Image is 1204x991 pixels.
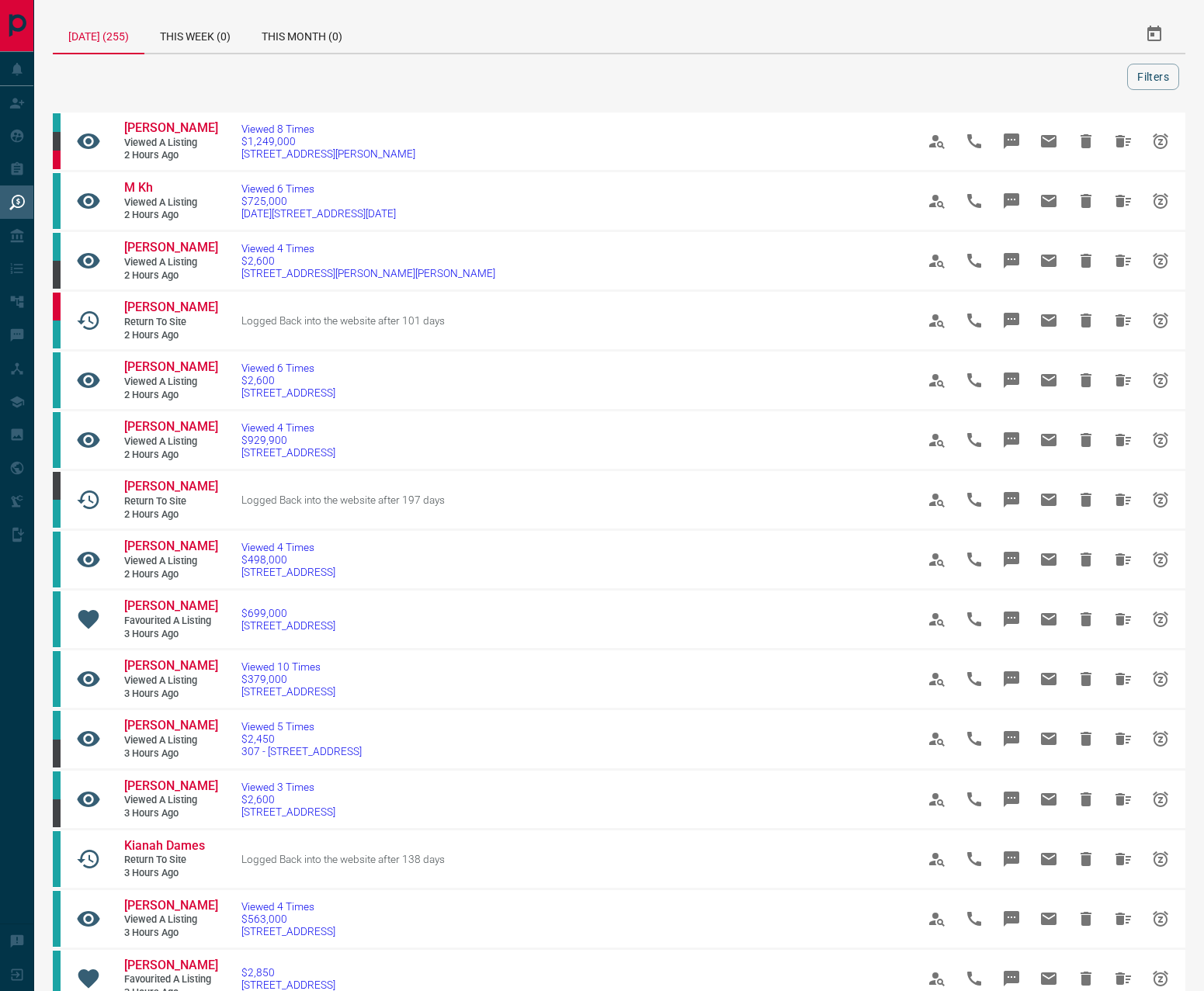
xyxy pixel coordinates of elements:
[993,660,1030,698] span: Message
[144,16,246,53] div: This Week (0)
[1067,541,1105,578] span: Hide
[918,421,956,459] span: View Profile
[241,733,362,745] span: $2,450
[241,314,445,327] span: Logged Back into the website after 101 days
[124,867,217,880] span: 3 hours ago
[241,673,335,685] span: $379,000
[1067,660,1105,698] span: Hide
[956,601,993,638] span: Call
[53,412,61,468] div: condos.ca
[993,481,1030,518] span: Message
[1127,64,1179,90] button: Filters
[241,607,335,619] span: $699,000
[124,389,217,402] span: 2 hours ago
[918,660,956,698] span: View Profile
[241,421,335,459] a: Viewed 4 Times$929,900[STREET_ADDRESS]
[956,781,993,818] span: Call
[956,182,993,220] span: Call
[1136,16,1173,53] button: Select Date Range
[1067,242,1105,279] span: Hide
[53,261,61,289] div: mrloft.ca
[1142,720,1179,757] span: Snooze
[956,123,993,160] span: Call
[956,660,993,698] span: Call
[1142,481,1179,518] span: Snooze
[993,541,1030,578] span: Message
[1142,840,1179,878] span: Snooze
[1105,123,1142,160] span: Hide All from Nora Barbu
[241,362,335,374] span: Viewed 6 Times
[124,449,217,462] span: 2 hours ago
[124,419,218,434] span: [PERSON_NAME]
[53,472,61,500] div: mrloft.ca
[53,132,61,151] div: mrloft.ca
[1067,840,1105,878] span: Hide
[124,316,217,329] span: Return to Site
[124,807,217,820] span: 3 hours ago
[993,781,1030,818] span: Message
[1030,302,1067,339] span: Email
[956,541,993,578] span: Call
[53,711,61,739] div: condos.ca
[124,495,217,508] span: Return to Site
[53,352,61,408] div: condos.ca
[1067,781,1105,818] span: Hide
[956,242,993,279] span: Call
[124,209,217,222] span: 2 hours ago
[124,240,217,256] a: [PERSON_NAME]
[1105,720,1142,757] span: Hide All from Amal Ali
[124,329,217,342] span: 2 hours ago
[918,720,956,757] span: View Profile
[1030,242,1067,279] span: Email
[1142,123,1179,160] span: Snooze
[53,740,61,768] div: mrloft.ca
[124,180,153,195] span: M Kh
[1142,900,1179,937] span: Snooze
[124,149,217,162] span: 2 hours ago
[1030,123,1067,160] span: Email
[241,182,396,220] a: Viewed 6 Times$725,000[DATE][STREET_ADDRESS][DATE]
[124,479,217,495] a: [PERSON_NAME]
[1142,541,1179,578] span: Snooze
[1030,362,1067,399] span: Email
[918,900,956,937] span: View Profile
[918,302,956,339] span: View Profile
[241,913,335,925] span: $563,000
[1105,421,1142,459] span: Hide All from Andrew Wickham
[241,566,335,578] span: [STREET_ADDRESS]
[993,302,1030,339] span: Message
[241,900,335,937] a: Viewed 4 Times$563,000[STREET_ADDRESS]
[1067,182,1105,220] span: Hide
[241,267,495,279] span: [STREET_ADDRESS][PERSON_NAME][PERSON_NAME]
[241,619,335,632] span: [STREET_ADDRESS]
[241,386,335,399] span: [STREET_ADDRESS]
[241,979,335,991] span: [STREET_ADDRESS]
[124,718,217,734] a: [PERSON_NAME]
[918,481,956,518] span: View Profile
[124,688,217,701] span: 3 hours ago
[53,799,61,827] div: mrloft.ca
[241,374,335,386] span: $2,600
[1142,660,1179,698] span: Snooze
[53,16,144,54] div: [DATE] (255)
[241,195,396,207] span: $725,000
[956,900,993,937] span: Call
[241,781,335,818] a: Viewed 3 Times$2,600[STREET_ADDRESS]
[1030,182,1067,220] span: Email
[1067,123,1105,160] span: Hide
[241,853,445,865] span: Logged Back into the website after 138 days
[124,435,217,449] span: Viewed a Listing
[246,16,358,53] div: This Month (0)
[241,147,415,160] span: [STREET_ADDRESS][PERSON_NAME]
[124,658,218,673] span: [PERSON_NAME]
[124,674,217,688] span: Viewed a Listing
[241,925,335,937] span: [STREET_ADDRESS]
[124,240,218,255] span: [PERSON_NAME]
[53,891,61,947] div: condos.ca
[124,269,217,282] span: 2 hours ago
[1105,900,1142,937] span: Hide All from Reyhaneh Rahimi
[53,651,61,707] div: condos.ca
[241,966,335,991] a: $2,850[STREET_ADDRESS]
[124,300,217,316] a: [PERSON_NAME]
[1030,720,1067,757] span: Email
